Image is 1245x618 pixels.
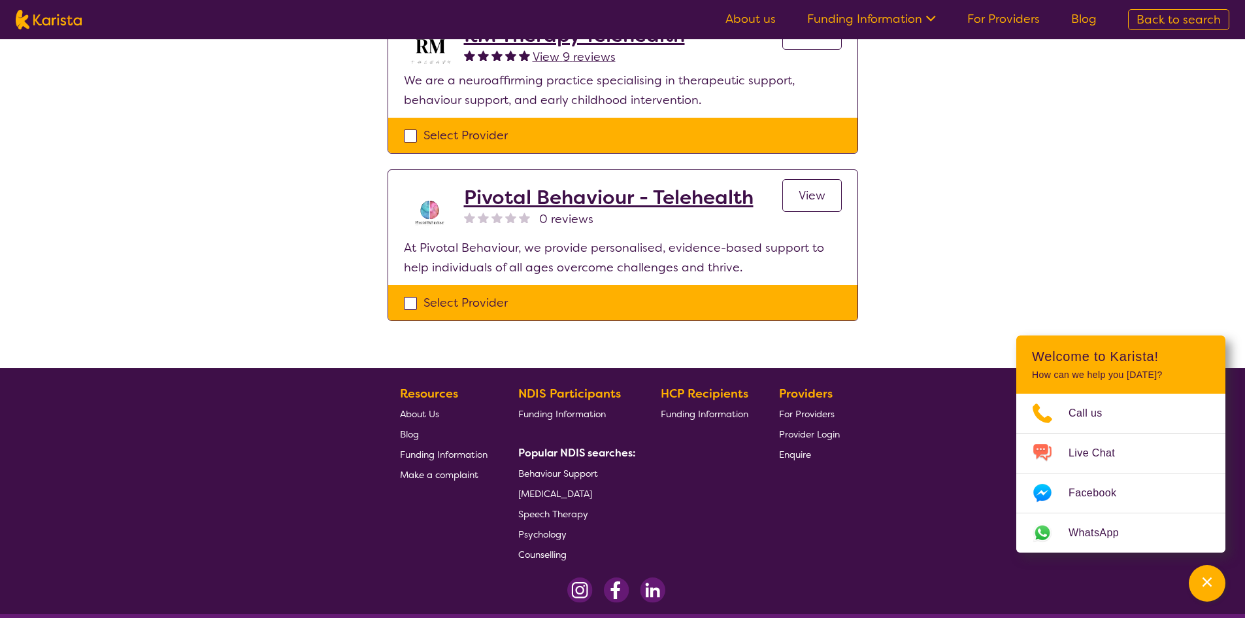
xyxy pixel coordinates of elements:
img: fullstar [491,50,503,61]
ul: Choose channel [1016,394,1225,553]
a: For Providers [967,11,1040,27]
a: View 9 reviews [533,47,616,67]
a: Speech Therapy [518,504,631,524]
b: Popular NDIS searches: [518,446,636,460]
span: Facebook [1069,483,1132,503]
span: Back to search [1137,12,1221,27]
a: For Providers [779,403,840,424]
p: At Pivotal Behaviour, we provide personalised, evidence-based support to help individuals of all ... [404,238,842,277]
a: Psychology [518,524,631,544]
img: nonereviewstar [464,212,475,223]
a: View [782,179,842,212]
span: [MEDICAL_DATA] [518,488,592,500]
img: Instagram [567,577,593,603]
img: fullstar [519,50,530,61]
span: Enquire [779,449,811,460]
a: Make a complaint [400,464,488,485]
span: Make a complaint [400,469,478,481]
img: nonereviewstar [491,212,503,223]
span: Blog [400,428,419,440]
span: View 9 reviews [533,49,616,65]
a: Behaviour Support [518,463,631,483]
span: View [799,188,825,203]
p: How can we help you [DATE]? [1032,369,1210,381]
a: Web link opens in a new tab. [1016,513,1225,553]
a: Provider Login [779,424,840,444]
a: Blog [400,424,488,444]
span: Funding Information [661,408,748,420]
span: Call us [1069,403,1118,423]
b: NDIS Participants [518,386,621,402]
span: Funding Information [518,408,606,420]
span: Counselling [518,549,567,560]
a: About Us [400,403,488,424]
span: Funding Information [400,449,488,460]
img: LinkedIn [640,577,665,603]
a: Back to search [1128,9,1229,30]
span: Behaviour Support [518,468,598,479]
span: For Providers [779,408,835,420]
div: Channel Menu [1016,335,1225,553]
a: Funding Information [661,403,748,424]
span: Live Chat [1069,443,1131,463]
img: fullstar [464,50,475,61]
a: Funding Information [400,444,488,464]
b: HCP Recipients [661,386,748,402]
img: nonereviewstar [478,212,489,223]
img: fullstar [478,50,489,61]
img: s8av3rcikle0tbnjpqc8.png [404,186,456,238]
a: Blog [1071,11,1097,27]
p: We are a neuroaffirming practice specialising in therapeutic support, behaviour support, and earl... [404,71,842,110]
img: nonereviewstar [505,212,516,223]
a: [MEDICAL_DATA] [518,483,631,504]
span: Psychology [518,528,567,540]
span: Speech Therapy [518,508,588,520]
button: Channel Menu [1189,565,1225,602]
h2: Welcome to Karista! [1032,349,1210,364]
b: Resources [400,386,458,402]
img: b3hjthhf71fnbidirs13.png [404,24,456,71]
span: Provider Login [779,428,840,440]
span: 0 reviews [539,209,593,229]
a: Funding Information [518,403,631,424]
a: About us [725,11,776,27]
span: About Us [400,408,439,420]
a: Funding Information [807,11,936,27]
img: Karista logo [16,10,82,29]
img: Facebook [603,577,629,603]
a: Enquire [779,444,840,464]
span: WhatsApp [1069,523,1135,543]
b: Providers [779,386,833,402]
a: Counselling [518,544,631,564]
a: Pivotal Behaviour - Telehealth [464,186,754,209]
img: fullstar [505,50,516,61]
img: nonereviewstar [519,212,530,223]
